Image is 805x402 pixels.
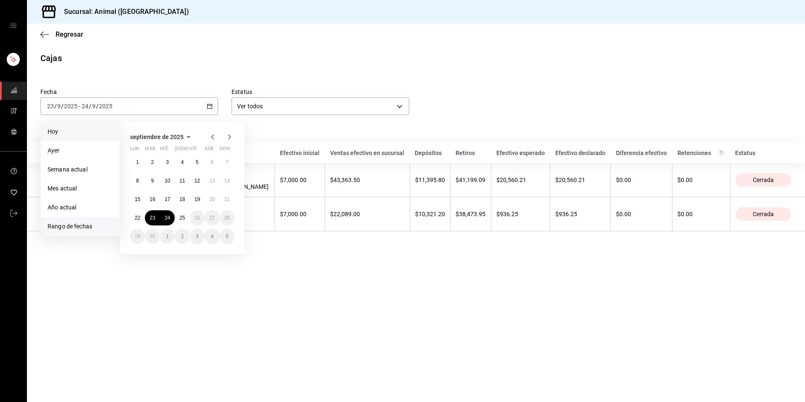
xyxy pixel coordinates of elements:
[136,159,139,165] abbr: 1 de septiembre de 2025
[175,146,224,155] abbr: jueves
[136,178,139,184] abbr: 8 de septiembre de 2025
[195,178,200,184] abbr: 12 de septiembre de 2025
[149,215,155,221] abbr: 23 de septiembre de 2025
[47,103,54,110] input: --
[616,211,667,217] div: $0.00
[205,192,219,207] button: 20 de septiembre de 2025
[166,233,169,239] abbr: 1 de octubre de 2025
[175,155,189,170] button: 4 de septiembre de 2025
[179,215,185,221] abbr: 25 de septiembre de 2025
[415,177,445,183] div: $11,395.80
[61,103,64,110] span: /
[205,146,213,155] abbr: sábado
[220,210,235,225] button: 28 de septiembre de 2025
[40,30,83,38] button: Regresar
[209,196,215,202] abbr: 20 de septiembre de 2025
[160,229,175,244] button: 1 de octubre de 2025
[196,159,199,165] abbr: 5 de septiembre de 2025
[135,196,140,202] abbr: 15 de septiembre de 2025
[190,192,205,207] button: 19 de septiembre de 2025
[57,103,61,110] input: --
[224,178,230,184] abbr: 14 de septiembre de 2025
[64,103,78,110] input: ----
[220,229,235,244] button: 5 de octubre de 2025
[175,210,189,225] button: 25 de septiembre de 2025
[220,155,235,170] button: 7 de septiembre de 2025
[735,150,792,156] div: Estatus
[190,229,205,244] button: 3 de octubre de 2025
[149,196,155,202] abbr: 16 de septiembre de 2025
[135,233,140,239] abbr: 29 de septiembre de 2025
[48,203,113,212] span: Año actual
[151,178,154,184] abbr: 9 de septiembre de 2025
[280,211,320,217] div: $7,000.00
[10,22,17,29] button: open drawer
[190,210,205,225] button: 26 de septiembre de 2025
[160,146,168,155] abbr: miércoles
[616,150,667,156] div: Diferencia efectivo
[165,215,170,221] abbr: 24 de septiembre de 2025
[54,103,57,110] span: /
[224,196,230,202] abbr: 21 de septiembre de 2025
[175,173,189,188] button: 11 de septiembre de 2025
[330,177,405,183] div: $43,363.50
[456,177,486,183] div: $41,199.09
[330,211,405,217] div: $22,089.00
[48,222,113,231] span: Rango de fechas
[165,196,170,202] abbr: 17 de septiembre de 2025
[209,215,215,221] abbr: 27 de septiembre de 2025
[48,165,113,174] span: Semana actual
[145,229,160,244] button: 30 de septiembre de 2025
[195,215,200,221] abbr: 26 de septiembre de 2025
[555,150,606,156] div: Efectivo declarado
[130,155,145,170] button: 1 de septiembre de 2025
[165,178,170,184] abbr: 10 de septiembre de 2025
[496,177,545,183] div: $20,560.21
[718,150,725,156] svg: Total de retenciones de propinas registradas
[160,155,175,170] button: 3 de septiembre de 2025
[135,215,140,221] abbr: 22 de septiembre de 2025
[555,211,605,217] div: $936.25
[48,184,113,193] span: Mes actual
[57,7,189,17] h3: Sucursal: Animal ([GEOGRAPHIC_DATA])
[40,89,218,95] label: Fecha
[205,210,219,225] button: 27 de septiembre de 2025
[211,159,213,165] abbr: 6 de septiembre de 2025
[749,211,777,217] span: Cerrada
[280,177,320,183] div: $7,000.00
[130,134,184,140] span: septiembre de 2025
[616,177,667,183] div: $0.00
[190,155,205,170] button: 5 de septiembre de 2025
[89,103,91,110] span: /
[181,159,184,165] abbr: 4 de septiembre de 2025
[220,192,235,207] button: 21 de septiembre de 2025
[232,89,409,95] label: Estatus
[190,146,197,155] abbr: viernes
[677,211,725,217] div: $0.00
[145,192,160,207] button: 16 de septiembre de 2025
[555,177,605,183] div: $20,560.21
[145,173,160,188] button: 9 de septiembre de 2025
[220,173,235,188] button: 14 de septiembre de 2025
[145,210,160,225] button: 23 de septiembre de 2025
[130,192,145,207] button: 15 de septiembre de 2025
[330,150,405,156] div: Ventas efectivo en sucursal
[226,233,229,239] abbr: 5 de octubre de 2025
[226,159,229,165] abbr: 7 de septiembre de 2025
[209,178,215,184] abbr: 13 de septiembre de 2025
[151,159,154,165] abbr: 2 de septiembre de 2025
[175,229,189,244] button: 2 de octubre de 2025
[179,196,185,202] abbr: 18 de septiembre de 2025
[415,211,445,217] div: $10,321.20
[749,177,777,183] span: Cerrada
[79,103,80,110] span: -
[211,233,213,239] abbr: 4 de octubre de 2025
[677,177,725,183] div: $0.00
[130,146,139,155] abbr: lunes
[195,196,200,202] abbr: 19 de septiembre de 2025
[145,146,155,155] abbr: martes
[456,211,486,217] div: $38,473.95
[130,210,145,225] button: 22 de septiembre de 2025
[496,150,545,156] div: Efectivo esperado
[160,173,175,188] button: 10 de septiembre de 2025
